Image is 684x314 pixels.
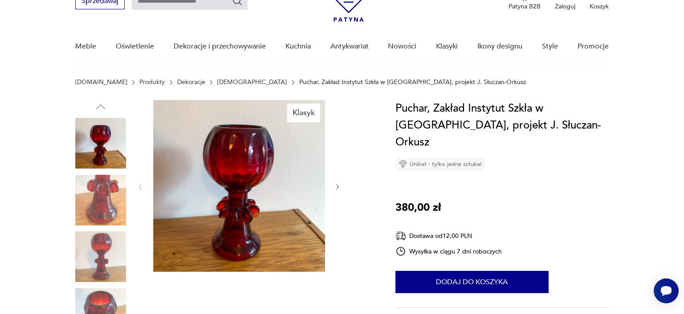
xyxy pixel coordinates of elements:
a: Ikony designu [477,29,522,64]
a: Dekoracje [177,79,205,86]
a: [DOMAIN_NAME] [75,79,127,86]
img: Ikona diamentu [399,160,407,168]
img: Ikona dostawy [395,230,406,242]
a: Oświetlenie [116,29,154,64]
a: Nowości [388,29,416,64]
p: Patyna B2B [509,2,541,11]
a: Promocje [578,29,609,64]
img: Zdjęcie produktu Puchar, Zakład Instytut Szkła w Krakowie, projekt J. Słuczan-Orkusz [153,100,325,272]
p: Koszyk [590,2,609,11]
img: Zdjęcie produktu Puchar, Zakład Instytut Szkła w Krakowie, projekt J. Słuczan-Orkusz [75,118,126,169]
a: Dekoracje i przechowywanie [174,29,266,64]
div: Unikat - tylko jedna sztuka! [395,157,485,171]
a: Klasyki [436,29,458,64]
div: Klasyk [287,104,320,122]
a: [DEMOGRAPHIC_DATA] [217,79,287,86]
img: Zdjęcie produktu Puchar, Zakład Instytut Szkła w Krakowie, projekt J. Słuczan-Orkusz [75,175,126,225]
img: Zdjęcie produktu Puchar, Zakład Instytut Szkła w Krakowie, projekt J. Słuczan-Orkusz [75,231,126,282]
div: Dostawa od 12,00 PLN [395,230,502,242]
a: Produkty [139,79,165,86]
p: 380,00 zł [395,199,441,216]
p: Puchar, Zakład Instytut Szkła w [GEOGRAPHIC_DATA], projekt J. Słuczan-Orkusz [299,79,526,86]
div: Wysyłka w ciągu 7 dni roboczych [395,246,502,257]
a: Style [542,29,558,64]
p: Zaloguj [555,2,575,11]
iframe: Smartsupp widget button [654,278,679,303]
h1: Puchar, Zakład Instytut Szkła w [GEOGRAPHIC_DATA], projekt J. Słuczan-Orkusz [395,100,609,151]
a: Antykwariat [330,29,369,64]
a: Kuchnia [285,29,311,64]
button: Dodaj do koszyka [395,271,549,293]
a: Meble [75,29,96,64]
